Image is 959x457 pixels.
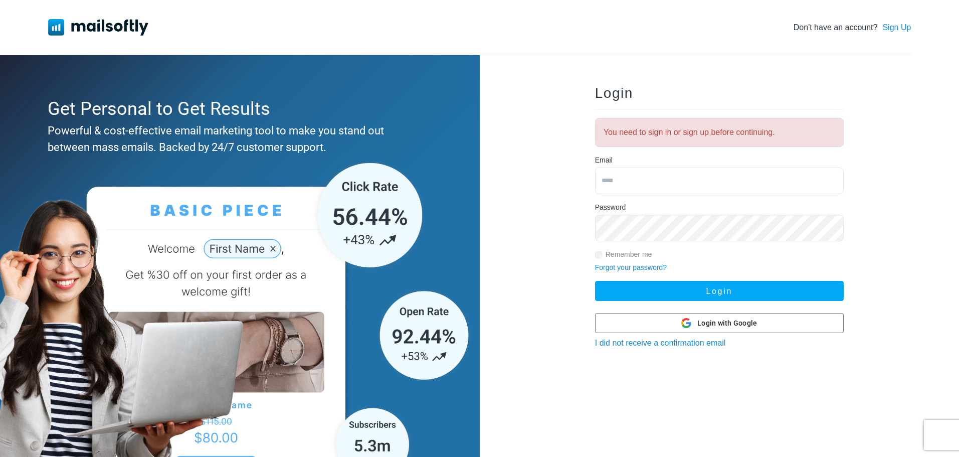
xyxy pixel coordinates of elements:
[595,202,626,213] label: Password
[48,95,427,122] div: Get Personal to Get Results
[595,263,667,271] a: Forgot your password?
[48,19,148,35] img: Mailsoftly
[794,22,911,34] div: Don't have an account?
[595,313,844,333] button: Login with Google
[595,155,613,166] label: Email
[882,22,911,34] a: Sign Up
[595,339,726,347] a: I did not receive a confirmation email
[697,318,757,329] span: Login with Google
[595,85,633,101] span: Login
[606,249,652,260] label: Remember me
[595,118,844,147] div: You need to sign in or sign up before continuing.
[48,122,427,156] div: Powerful & cost-effective email marketing tool to make you stand out between mass emails. Backed ...
[595,281,844,301] button: Login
